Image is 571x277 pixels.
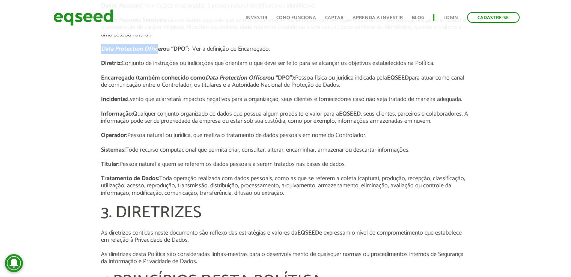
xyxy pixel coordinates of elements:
p: - Ver a definição de Encarregado. [101,45,470,53]
strong: Tratamento de Dados: [101,173,159,184]
a: Aprenda a investir [353,15,403,20]
em: Data Protection Officer [205,73,267,83]
p: Evento que acarretará impactos negativos para a organização, seus clientes e fornecedores caso nã... [101,96,470,103]
p: Todo recurso computacional que permita criar, consultar, alterar, encaminhar, armazenar ou descar... [101,146,470,154]
p: As diretrizes contidas neste documento são reflexo das estratégias e valores da e expressam o nív... [101,229,470,244]
img: EqSeed [53,8,113,27]
strong: Sistemas: [101,145,125,155]
a: Como funciona [276,15,316,20]
strong: Informação: [101,109,133,119]
p: Pessoa natural ou jurídica, que realiza o tratamento de dados pessoais em nome do Controlador. [101,132,470,139]
a: Blog [412,15,424,20]
h2: 3. DIRETRIZES [101,204,470,222]
a: Investir [246,15,267,20]
a: Login [443,15,458,20]
strong: EQSEED [339,109,361,119]
p: Qualquer conjunto organizado de dados que possua algum propósito e valor para a , seus clientes, ... [101,110,470,125]
strong: EQSEED [297,228,319,238]
em: Data Protection Officer [101,44,163,54]
p: As diretrizes desta Política são consideradas linhas-mestras para o desenvolvimento de quaisquer ... [101,251,470,265]
strong: Incidente: [101,94,127,104]
strong: Operador: [101,130,127,140]
p: Toda operação realizada com dados pessoais, como as que se referem a coleta (captura), produção, ... [101,175,470,197]
a: Captar [325,15,344,20]
strong: Encarregado (também conhecido como ou “DPO”): [101,73,295,83]
strong: ou “DPO”: [163,44,189,54]
strong: Diretriz: [101,58,122,68]
p: Conjunto de instruções ou indicações que orientam o que deve ser feito para se alcançar os objeti... [101,60,470,67]
p: Pessoa natural a quem se referem os dados pessoais a serem tratados nas bases de dados. [101,161,470,168]
strong: Titular: [101,159,119,169]
strong: EQSEED [387,73,409,83]
p: Pessoa física ou jurídica indicada pela para atuar como canal de comunicação entre o Controlador,... [101,74,470,89]
a: Cadastre-se [467,12,520,23]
